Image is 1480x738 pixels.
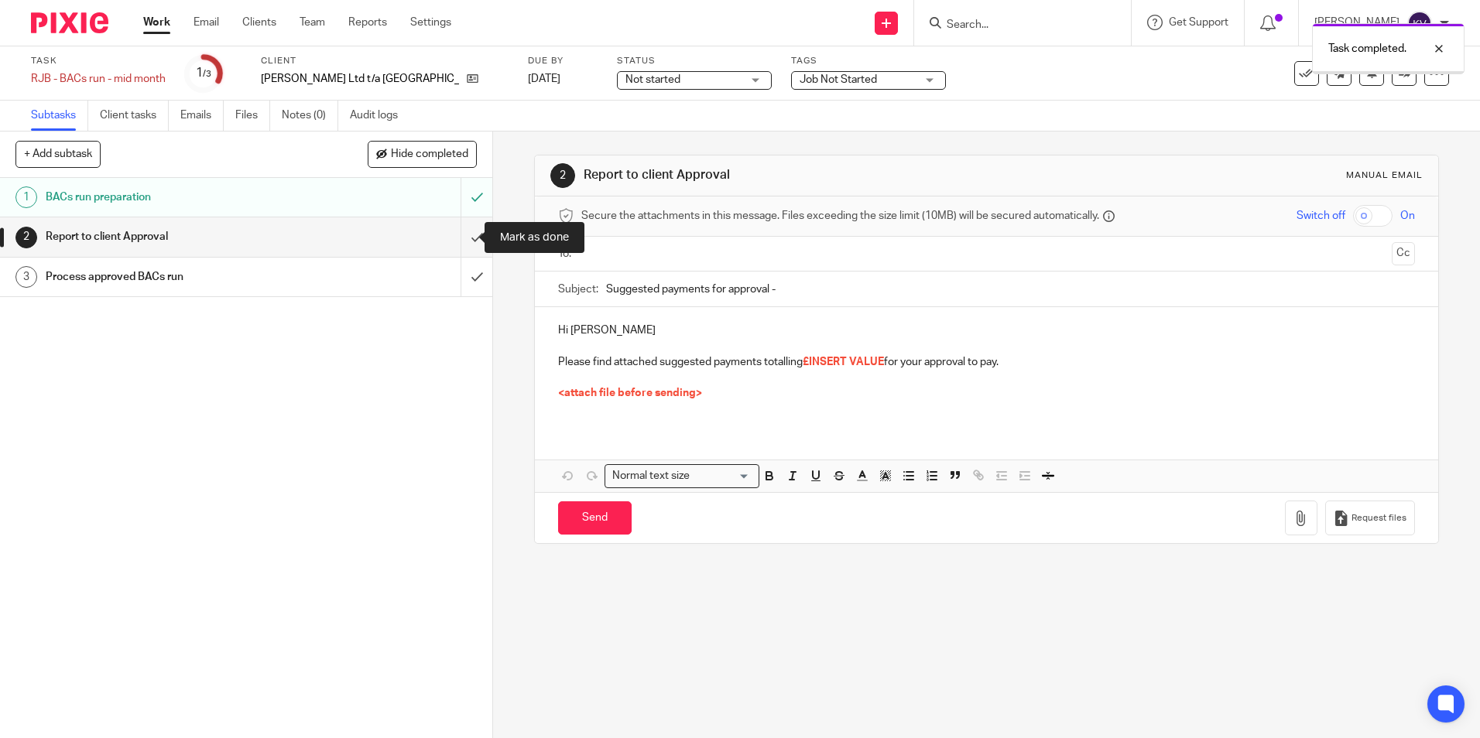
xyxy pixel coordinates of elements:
label: Due by [528,55,598,67]
h1: Report to client Approval [584,167,1019,183]
a: Emails [180,101,224,131]
span: Switch off [1297,208,1345,224]
a: Client tasks [100,101,169,131]
label: Task [31,55,166,67]
span: [DATE] [528,73,560,84]
span: Secure the attachments in this message. Files exceeding the size limit (10MB) will be secured aut... [581,208,1099,224]
button: Request files [1325,501,1415,535]
a: Notes (0) [282,101,338,131]
img: Pixie [31,12,108,33]
a: Work [143,15,170,30]
p: Task completed. [1328,41,1406,56]
div: Search for option [605,464,759,488]
div: 1 [15,186,37,208]
button: Cc [1392,242,1415,265]
p: Please find attached suggested payments totalling for your approval to pay. [558,354,1414,370]
div: Manual email [1346,169,1423,182]
label: Status [617,55,772,67]
label: To: [558,246,575,261]
button: + Add subtask [15,141,101,167]
img: svg%3E [1407,11,1432,36]
span: Normal text size [608,468,693,484]
small: /3 [203,70,211,78]
a: Settings [410,15,451,30]
span: On [1400,208,1415,224]
input: Search for option [694,468,750,484]
span: <attach file before sending> [558,388,702,398]
h1: Process approved BACs run [46,265,312,289]
input: Send [558,501,632,535]
span: Hide completed [391,149,468,161]
span: Request files [1352,512,1406,524]
p: [PERSON_NAME] Ltd t/a [GEOGRAPHIC_DATA] [261,71,459,87]
label: Subject: [558,282,598,297]
span: £INSERT VALUE [803,357,884,367]
a: Audit logs [350,101,409,131]
div: 3 [15,266,37,288]
h1: Report to client Approval [46,225,312,248]
a: Reports [348,15,387,30]
span: Not started [625,74,680,85]
a: Email [194,15,219,30]
h1: BACs run preparation [46,186,312,209]
div: RJB - BACs run - mid month [31,71,166,87]
label: Client [261,55,509,67]
p: Hi [PERSON_NAME] [558,323,1414,338]
div: 2 [15,227,37,248]
button: Hide completed [368,141,477,167]
a: Clients [242,15,276,30]
div: 1 [196,64,211,82]
span: Job Not Started [800,74,877,85]
a: Subtasks [31,101,88,131]
div: 2 [550,163,575,188]
a: Team [300,15,325,30]
a: Files [235,101,270,131]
